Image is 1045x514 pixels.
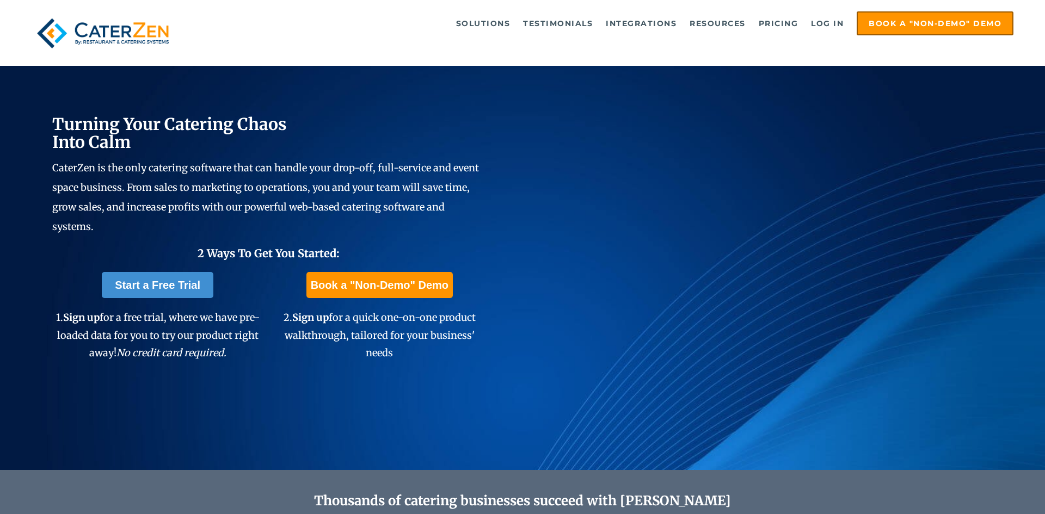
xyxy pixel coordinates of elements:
span: Sign up [292,311,329,324]
h2: Thousands of catering businesses succeed with [PERSON_NAME] [104,493,941,509]
a: Book a "Non-Demo" Demo [306,272,453,298]
a: Solutions [451,13,516,34]
a: Start a Free Trial [102,272,213,298]
a: Pricing [753,13,804,34]
a: Resources [684,13,751,34]
span: Sign up [63,311,100,324]
iframe: Help widget launcher [948,472,1033,502]
span: 2. for a quick one-on-one product walkthrough, tailored for your business' needs [284,311,476,359]
a: Integrations [600,13,682,34]
div: Navigation Menu [199,11,1013,35]
em: No credit card required. [116,346,226,359]
a: Book a "Non-Demo" Demo [857,11,1013,35]
img: caterzen [32,11,174,55]
span: 1. for a free trial, where we have pre-loaded data for you to try our product right away! [56,311,260,359]
span: 2 Ways To Get You Started: [198,246,340,260]
span: CaterZen is the only catering software that can handle your drop-off, full-service and event spac... [52,162,479,233]
a: Log in [806,13,849,34]
span: Turning Your Catering Chaos Into Calm [52,114,287,152]
a: Testimonials [518,13,598,34]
